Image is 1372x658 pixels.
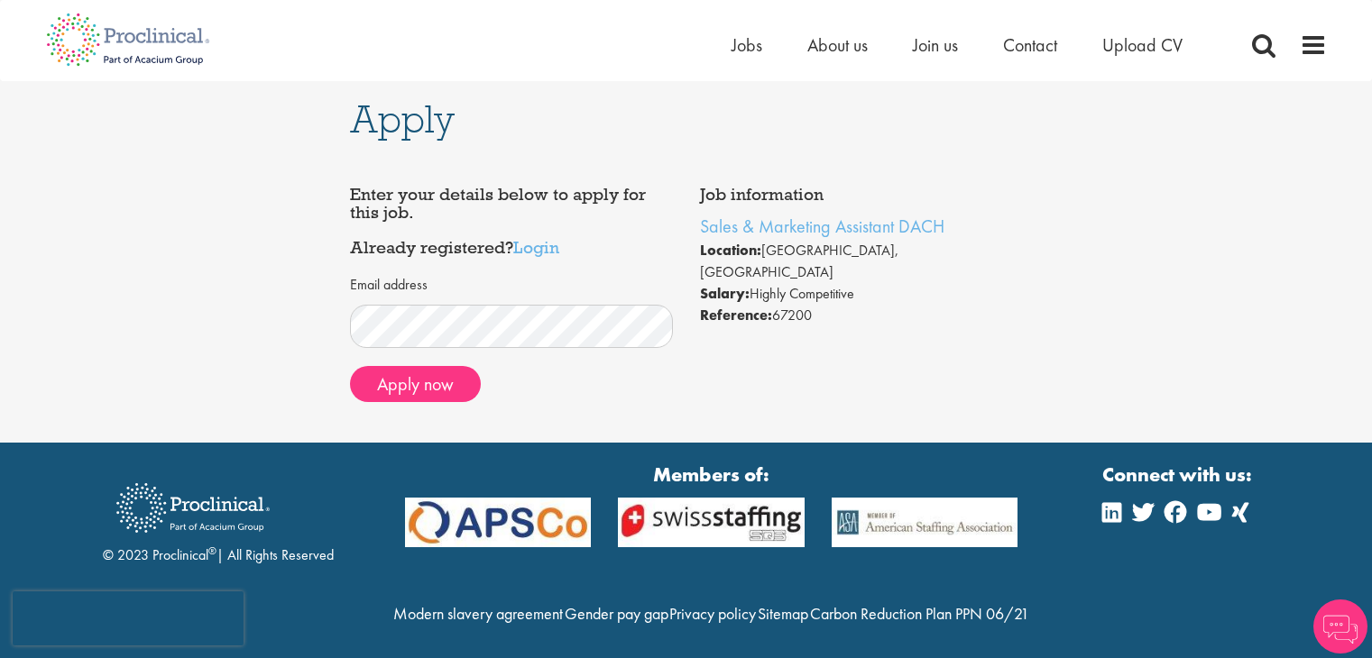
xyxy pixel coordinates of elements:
sup: ® [208,544,216,558]
strong: Reference: [700,306,772,324]
a: Upload CV [1102,33,1183,57]
a: Sales & Marketing Assistant DACH [700,215,944,238]
img: Chatbot [1313,599,1367,653]
a: Gender pay gap [565,603,668,624]
h4: Job information [700,186,1023,204]
img: Proclinical Recruitment [103,471,283,545]
a: Privacy policy [669,603,756,624]
a: Login [513,236,559,258]
iframe: reCAPTCHA [13,591,244,645]
span: Apply [350,95,455,143]
a: Contact [1003,33,1057,57]
strong: Connect with us: [1102,461,1256,489]
img: APSCo [391,498,605,547]
h4: Enter your details below to apply for this job. Already registered? [350,186,673,257]
img: APSCo [818,498,1032,547]
strong: Members of: [405,461,1018,489]
li: Highly Competitive [700,283,1023,305]
a: Sitemap [758,603,808,624]
a: About us [807,33,868,57]
li: 67200 [700,305,1023,326]
a: Modern slavery agreement [393,603,563,624]
label: Email address [350,275,428,296]
strong: Location: [700,241,761,260]
button: Apply now [350,366,481,402]
a: Join us [913,33,958,57]
li: [GEOGRAPHIC_DATA], [GEOGRAPHIC_DATA] [700,240,1023,283]
strong: Salary: [700,284,750,303]
a: Carbon Reduction Plan PPN 06/21 [810,603,1029,624]
a: Jobs [732,33,762,57]
div: © 2023 Proclinical | All Rights Reserved [103,470,334,566]
img: APSCo [604,498,818,547]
